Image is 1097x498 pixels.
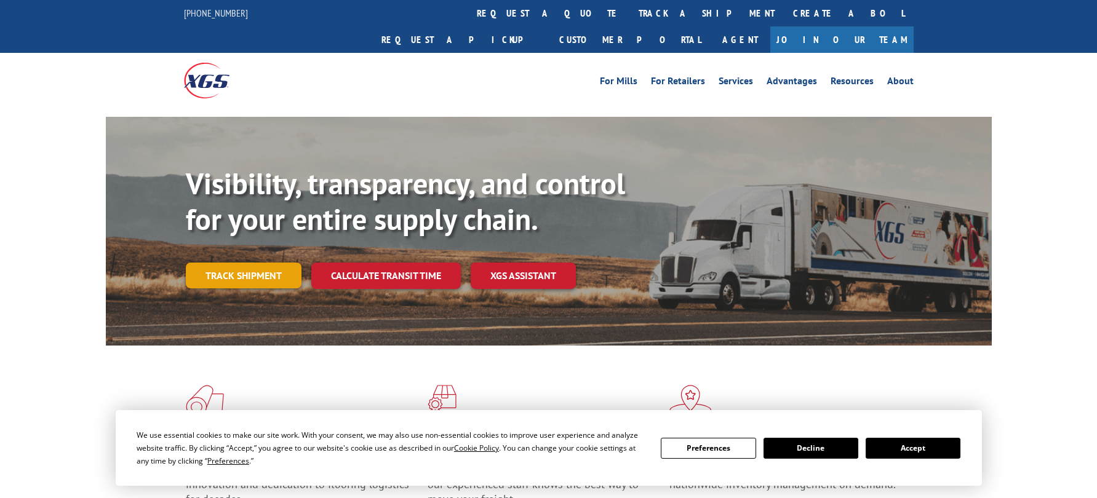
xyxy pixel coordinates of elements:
button: Preferences [661,438,756,459]
img: xgs-icon-total-supply-chain-intelligence-red [186,385,224,417]
a: Calculate transit time [311,263,461,289]
a: [PHONE_NUMBER] [184,7,248,19]
img: xgs-icon-flagship-distribution-model-red [669,385,712,417]
div: Cookie Consent Prompt [116,410,982,486]
a: For Retailers [651,76,705,90]
span: Cookie Policy [454,443,499,453]
a: Advantages [767,76,817,90]
button: Accept [866,438,960,459]
a: Services [719,76,753,90]
a: Request a pickup [372,26,550,53]
a: Join Our Team [770,26,914,53]
button: Decline [764,438,858,459]
a: Customer Portal [550,26,710,53]
a: Track shipment [186,263,301,288]
a: For Mills [600,76,637,90]
span: Preferences [207,456,249,466]
a: Resources [831,76,874,90]
b: Visibility, transparency, and control for your entire supply chain. [186,164,625,238]
a: XGS ASSISTANT [471,263,576,289]
div: We use essential cookies to make our site work. With your consent, we may also use non-essential ... [137,429,646,467]
a: About [887,76,914,90]
img: xgs-icon-focused-on-flooring-red [428,385,457,417]
a: Agent [710,26,770,53]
